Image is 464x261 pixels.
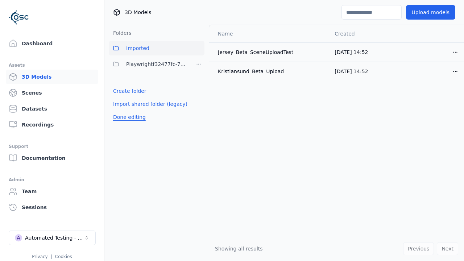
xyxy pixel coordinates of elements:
div: Admin [9,175,95,184]
th: Created [329,25,397,42]
span: 3D Models [125,9,151,16]
a: Cookies [55,254,72,259]
a: Documentation [6,151,98,165]
a: Datasets [6,101,98,116]
span: Showing all results [215,246,263,252]
span: [DATE] 14:52 [335,69,368,74]
a: Sessions [6,200,98,215]
a: 3D Models [6,70,98,84]
a: Scenes [6,86,98,100]
div: A [15,234,22,241]
span: Imported [126,44,149,53]
th: Name [209,25,329,42]
h3: Folders [109,29,132,37]
button: Create folder [109,84,151,98]
button: Upload models [406,5,455,20]
div: Kristiansund_Beta_Upload [218,68,323,75]
a: Import shared folder (legacy) [113,100,187,108]
button: Playwrightf32477fc-7143-4391-b331-f93243c31508 [109,57,188,71]
a: Privacy [32,254,47,259]
span: | [51,254,52,259]
button: Import shared folder (legacy) [109,98,192,111]
div: Support [9,142,95,151]
button: Done editing [109,111,150,124]
div: Jersey_Beta_SceneUploadTest [218,49,323,56]
span: Playwrightf32477fc-7143-4391-b331-f93243c31508 [126,60,188,69]
span: [DATE] 14:52 [335,49,368,55]
button: Imported [109,41,204,55]
button: Select a workspace [9,231,96,245]
a: Create folder [113,87,146,95]
a: Dashboard [6,36,98,51]
a: Recordings [6,117,98,132]
img: Logo [9,7,29,28]
div: Automated Testing - Playwright [25,234,84,241]
a: Team [6,184,98,199]
div: Assets [9,61,95,70]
